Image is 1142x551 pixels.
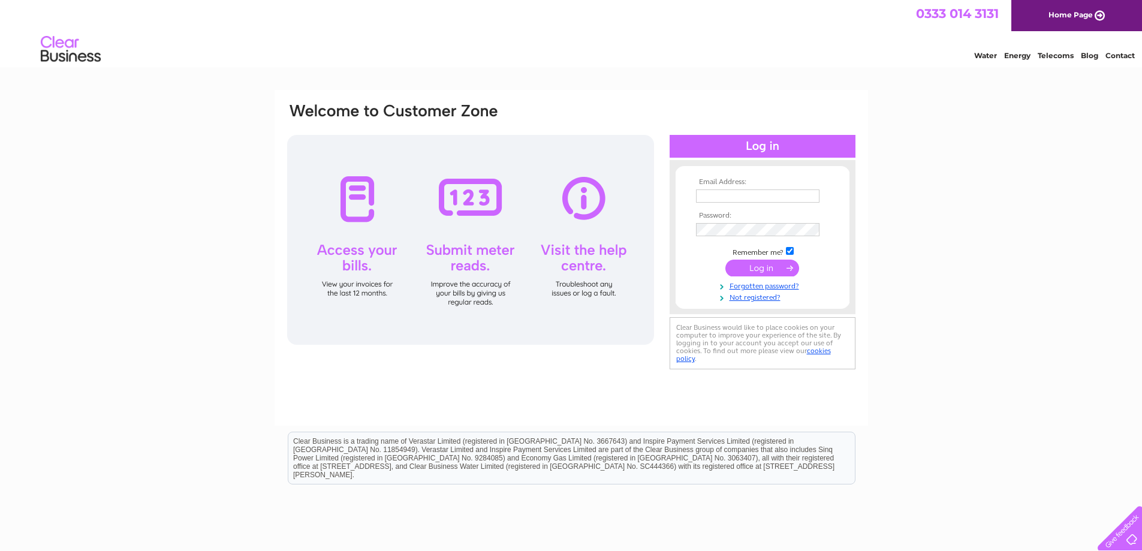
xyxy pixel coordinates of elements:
a: Blog [1081,51,1098,60]
a: Water [974,51,997,60]
a: Contact [1105,51,1135,60]
a: Telecoms [1038,51,1074,60]
a: Forgotten password? [696,279,832,291]
img: logo.png [40,31,101,68]
div: Clear Business is a trading name of Verastar Limited (registered in [GEOGRAPHIC_DATA] No. 3667643... [288,7,855,58]
a: cookies policy [676,347,831,363]
th: Email Address: [693,178,832,186]
a: Energy [1004,51,1030,60]
td: Remember me? [693,245,832,257]
a: 0333 014 3131 [916,6,999,21]
th: Password: [693,212,832,220]
input: Submit [725,260,799,276]
a: Not registered? [696,291,832,302]
div: Clear Business would like to place cookies on your computer to improve your experience of the sit... [670,317,855,369]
